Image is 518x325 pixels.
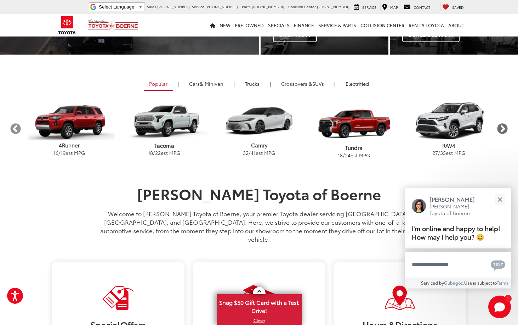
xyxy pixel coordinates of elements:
a: Collision Center [358,14,406,37]
img: Toyota Tacoma [119,102,209,140]
a: Rent a Toyota [406,14,446,37]
a: Cars [184,78,229,90]
button: Next [496,123,509,135]
li: | [176,80,181,87]
span: Saved [452,5,464,10]
img: Vic Vaughan Toyota of Boerne [88,19,138,32]
span: 22 [155,149,161,156]
span: [PHONE_NUMBER] [205,4,238,9]
h1: [PERSON_NAME] Toyota of Boerne [95,185,424,202]
a: New [217,14,233,37]
a: Select Language​ [99,4,143,10]
span: & Minivan [200,80,223,87]
p: [PERSON_NAME] Toyota of Boerne [429,203,482,217]
span: 19 [61,149,66,156]
a: My Saved Vehicles [440,3,466,11]
a: Map [380,3,400,11]
textarea: Type your message [405,252,511,278]
img: Toyota 4Runner [24,102,114,140]
span: 18 [148,149,153,156]
p: RAV4 [402,142,496,149]
span: 1 [507,297,509,300]
span: 27 [432,149,438,156]
p: / est MPG [402,149,496,156]
a: Service [352,3,378,11]
a: Gubagoo. [444,280,464,286]
span: 32 [243,149,249,156]
button: Previous [10,123,22,135]
a: About [446,14,466,37]
span: Serviced by [421,280,444,286]
a: SUVs [276,78,329,90]
div: Close[PERSON_NAME][PERSON_NAME] Toyota of BoerneI'm online and happy to help! How may I help you?... [405,188,511,288]
img: Toyota Tundra [309,105,399,143]
img: Visit Our Dealership [102,285,135,311]
li: | [268,80,273,87]
img: Visit Our Dealership [383,285,416,311]
span: Crossovers & [281,80,312,87]
p: Welcome to [PERSON_NAME] Toyota of Boerne, your premier Toyota dealer servicing [GEOGRAPHIC_DATA]... [95,209,424,243]
a: Trucks [240,78,265,90]
span: Map [390,5,398,10]
button: Toggle Chat Window [488,296,511,318]
p: [PERSON_NAME] [429,195,482,203]
span: [PHONE_NUMBER] [157,4,190,9]
span: 41 [251,149,256,156]
span: Sales [147,4,156,9]
span: [PHONE_NUMBER] [317,4,349,9]
img: Toyota RAV4 [404,102,494,140]
a: Pre-Owned [233,14,266,37]
img: Toyota Camry [214,102,304,140]
span: I'm online and happy to help! How may I help you? 😀 [412,223,500,241]
p: Camry [212,141,307,149]
span: Service [362,5,376,10]
img: Toyota [54,14,80,37]
span: Parts [242,4,251,9]
li: | [232,80,237,87]
aside: carousel [10,96,509,162]
p: Tacoma [117,142,212,149]
span: Use is subject to [464,280,497,286]
a: Popular [144,78,173,91]
a: Finance [292,14,316,37]
span: ▼ [138,4,143,10]
p: Tundra [307,144,402,151]
li: | [332,80,337,87]
p: / est MPG [307,152,402,159]
a: Electrified [340,78,374,90]
p: / est MPG [117,149,212,156]
button: Close [492,192,507,207]
a: Service & Parts: Opens in a new tab [316,14,358,37]
a: Home [208,14,217,37]
svg: Text [491,259,505,271]
span: Snag $50 Gift Card with a Test Drive! [217,295,301,316]
span: Select Language [99,4,134,10]
span: 16 [53,149,58,156]
span: 35 [440,149,446,156]
img: Visit Our Dealership [243,285,275,311]
span: Service [192,4,204,9]
span: Collision Center [288,4,316,9]
p: / est MPG [22,149,117,156]
a: Terms [497,280,508,286]
span: 24 [345,152,351,159]
p: 4Runner [22,141,117,149]
svg: Start Chat [488,296,511,318]
a: Specials [266,14,292,37]
span: Contact [414,5,430,10]
p: / est MPG [212,149,307,156]
span: 18 [338,152,343,159]
button: Chat with SMS [489,257,507,273]
a: Contact [402,3,432,11]
span: [PHONE_NUMBER] [252,4,284,9]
